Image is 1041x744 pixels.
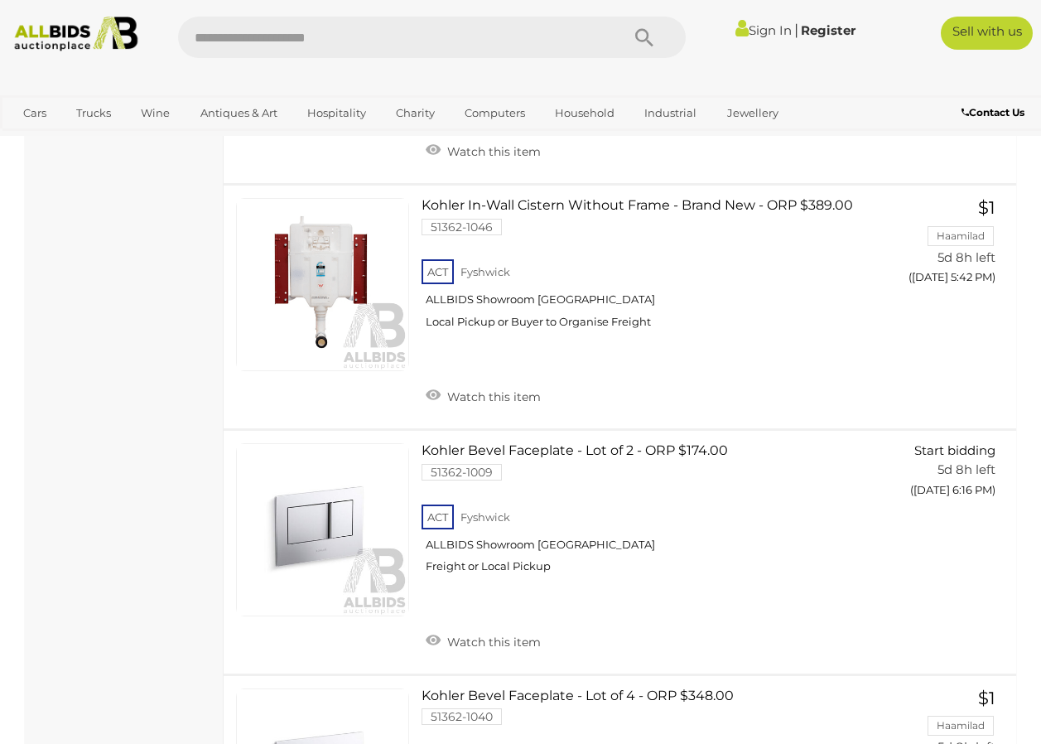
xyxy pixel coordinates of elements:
span: Watch this item [443,144,541,159]
span: Watch this item [443,389,541,404]
span: Watch this item [443,635,541,650]
a: Computers [454,99,536,127]
a: $1 Haamilad 5d 8h left ([DATE] 5:42 PM) [897,198,1000,293]
a: Register [801,22,855,38]
a: Start bidding 5d 8h left ([DATE] 6:16 PM) [897,443,1000,506]
a: Cars [12,99,57,127]
a: Antiques & Art [190,99,288,127]
a: Sports [74,127,129,154]
a: Watch this item [422,628,545,653]
a: Watch this item [422,138,545,162]
b: Contact Us [961,106,1024,118]
a: Industrial [634,99,707,127]
a: Trucks [65,99,122,127]
a: Wine [130,99,181,127]
a: Office [12,127,65,154]
a: Kohler In-Wall Cistern Without Frame - Brand New - ORP $389.00 51362-1046 ACT Fyshwick ALLBIDS Sh... [434,198,871,341]
a: Contact Us [961,104,1029,122]
a: Jewellery [716,99,789,127]
button: Search [603,17,686,58]
span: $1 [978,688,995,708]
span: $1 [978,197,995,218]
span: Start bidding [914,442,995,458]
a: Watch this item [422,383,545,408]
img: Allbids.com.au [7,17,145,51]
a: Hospitality [296,99,377,127]
a: Kohler Bevel Faceplate - Lot of 2 - ORP $174.00 51362-1009 ACT Fyshwick ALLBIDS Showroom [GEOGRAP... [434,443,871,587]
a: Charity [385,99,446,127]
a: Sign In [735,22,792,38]
a: [GEOGRAPHIC_DATA] [137,127,277,154]
a: Sell with us [941,17,1033,50]
span: | [794,21,798,39]
a: Household [544,99,625,127]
